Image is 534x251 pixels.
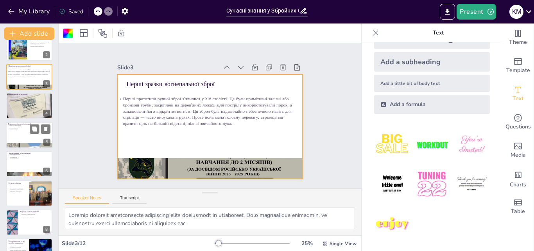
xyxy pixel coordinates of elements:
[29,41,50,43] p: Знання є основою сучасних військових дій
[9,246,27,247] p: Важливість військових знань
[6,69,50,77] p: Перші прототипи ручної зброї з’явилися у XIV столітті. Це були примітивні залізні або бронзові тр...
[502,108,534,136] div: Get real-time input from your audience
[29,44,50,45] p: Уникнення помилок
[453,126,490,163] img: 3.jpeg
[20,213,50,215] p: Ілюстрація складних процесів
[9,248,27,250] p: Готовність до змін
[9,65,50,67] p: Перші зразки вогнепальної зброї
[382,23,495,42] p: Text
[509,5,523,19] div: K M
[43,80,50,87] div: 3
[9,240,27,244] p: Головні висновки та що потрібно запам'ятати
[77,27,90,40] div: Layout
[6,5,53,18] button: My Library
[29,36,50,40] p: Використання знань у сучасних Збройних Силах
[9,186,27,188] p: Важливість сучасного озброєння
[502,80,534,108] div: Add text boxes
[374,75,490,92] div: Add a little bit of body text
[502,164,534,193] div: Add charts and graphs
[20,215,50,217] p: Підвищення ефективності навчання
[29,42,50,44] p: Адаптація до нових технологій
[511,151,526,159] span: Media
[374,166,410,202] img: 4.jpeg
[112,195,147,204] button: Transcript
[6,151,52,177] div: 6
[9,152,50,155] p: Типові помилки та їх уникнення
[374,206,410,242] img: 7.jpeg
[6,180,52,206] div: 7
[330,240,357,247] span: Single View
[511,207,525,216] span: Table
[9,247,27,248] p: Постійне вдосконалення
[374,52,490,72] div: Add a subheading
[9,157,50,158] p: Аналіз помилок
[43,51,50,58] div: 2
[43,197,50,204] div: 7
[9,188,27,189] p: Зміна підходів до бойових дій
[8,127,50,129] p: Культурні аспекти
[126,79,293,88] p: Перші зразки вогнепальної зброї
[43,139,50,146] div: 5
[20,212,50,214] p: Важливість візуальних матеріалів
[65,208,355,229] textarea: Loremip dolorsit ametconsecte adipiscing elits doeiusmodt in utlaboreet. Dolo magnaaliqua enimadm...
[226,5,299,16] input: Insert title
[8,126,50,128] p: Технологічні інновації
[4,27,54,40] button: Add slide
[9,97,50,99] p: Адаптація до умов
[9,154,50,155] p: Недостатня підготовка
[20,217,50,218] p: Запам'ятовування інформації
[502,23,534,52] div: Change the overall theme
[457,4,496,20] button: Present
[9,158,50,160] p: Зменшення ризиків
[502,52,534,80] div: Add ready made slides
[453,166,490,202] img: 6.jpeg
[117,96,296,127] p: Перші прототипи ручної зброї з’явилися у XIV столітті. Це були примітивні залізні або бронзові тр...
[510,181,526,189] span: Charts
[502,193,534,221] div: Add a table
[440,4,455,20] button: Export to PowerPoint
[505,123,531,131] span: Questions
[297,240,316,247] div: 25 %
[9,98,50,100] p: Зменшення ризиків
[509,38,527,47] span: Theme
[62,240,215,247] div: Slide 3 / 12
[9,155,50,157] p: Невірне тлумачення ситуації
[512,94,523,103] span: Text
[29,45,50,47] p: Використання алгоритмів дій
[117,64,219,71] div: Slide 3
[9,182,27,184] p: Сучасне озброєння
[59,8,83,15] div: Saved
[6,64,52,90] div: 3
[43,110,50,117] div: 4
[30,124,39,134] button: Duplicate Slide
[374,95,490,114] div: Add a formula
[6,93,52,119] div: 4
[8,125,50,126] p: Сильні та слабкі сторони
[43,226,50,233] div: 8
[374,126,410,163] img: 1.jpeg
[506,66,530,75] span: Template
[65,195,109,204] button: Speaker Notes
[20,210,50,213] p: Візуальні схеми та малюнки
[9,190,27,192] p: Підвищення ефективності
[8,123,50,125] p: Порівняння підходів різних армій
[6,122,53,148] div: 5
[6,34,52,60] div: 2
[9,96,50,97] p: Структурований підхід
[414,166,450,202] img: 5.jpeg
[43,168,50,175] div: 6
[9,100,50,101] p: Підвищення ймовірності успіху
[509,4,523,20] button: K M
[41,124,50,134] button: Delete Slide
[9,189,27,191] p: Ознайомлення з технологіями
[9,94,50,96] p: Алгоритми дій та інструкції
[98,29,108,38] span: Position
[502,136,534,164] div: Add images, graphics, shapes or video
[6,209,52,235] div: 8
[8,129,50,130] p: Адаптація досвіду
[414,126,450,163] img: 2.jpeg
